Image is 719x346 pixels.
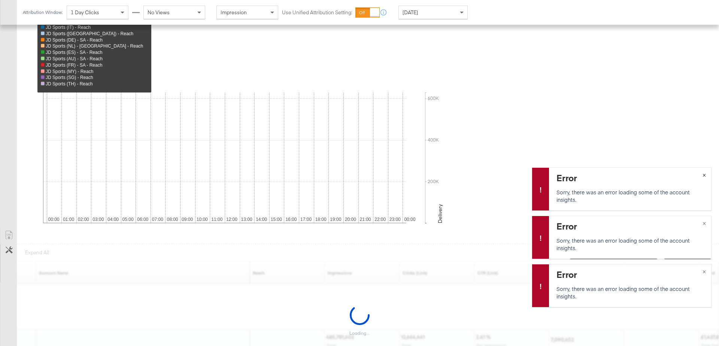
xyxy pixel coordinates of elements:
[703,267,706,275] span: ×
[46,75,93,80] span: JD Sports (SG) - Reach
[697,168,711,181] button: ×
[556,188,702,203] p: Sorry, there was an error loading some of the account insights.
[46,50,102,55] span: JD Sports (ES) - SA - Reach
[282,9,352,16] label: Use Unified Attribution Setting:
[46,56,103,61] span: JD Sports (AU) - SA - Reach
[22,10,63,15] div: Attribution Window:
[46,25,91,30] span: JD Sports (IT) - Reach
[148,9,170,16] span: No Views
[556,172,702,184] div: Error
[703,170,706,179] span: ×
[46,81,92,86] span: JD Sports (TH) - Reach
[556,268,702,280] div: Error
[221,9,247,16] span: Impression
[46,63,102,68] span: JD Sports (FR) - SA - Reach
[46,69,93,74] span: JD Sports (MY) - Reach
[403,9,418,16] span: [DATE]
[697,216,711,230] button: ×
[556,237,702,252] p: Sorry, there was an error loading some of the account insights.
[349,330,370,336] div: Loading...
[46,37,103,43] span: JD Sports (DE) - SA - Reach
[71,9,99,16] span: 1 Day Clicks
[556,285,702,300] p: Sorry, there was an error loading some of the account insights.
[697,264,711,278] button: ×
[437,204,443,223] text: Delivery
[46,43,143,49] span: JD Sports (NL) - [GEOGRAPHIC_DATA] - Reach
[46,31,133,36] span: JD Sports ([GEOGRAPHIC_DATA]) - Reach
[703,218,706,227] span: ×
[556,220,702,232] div: Error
